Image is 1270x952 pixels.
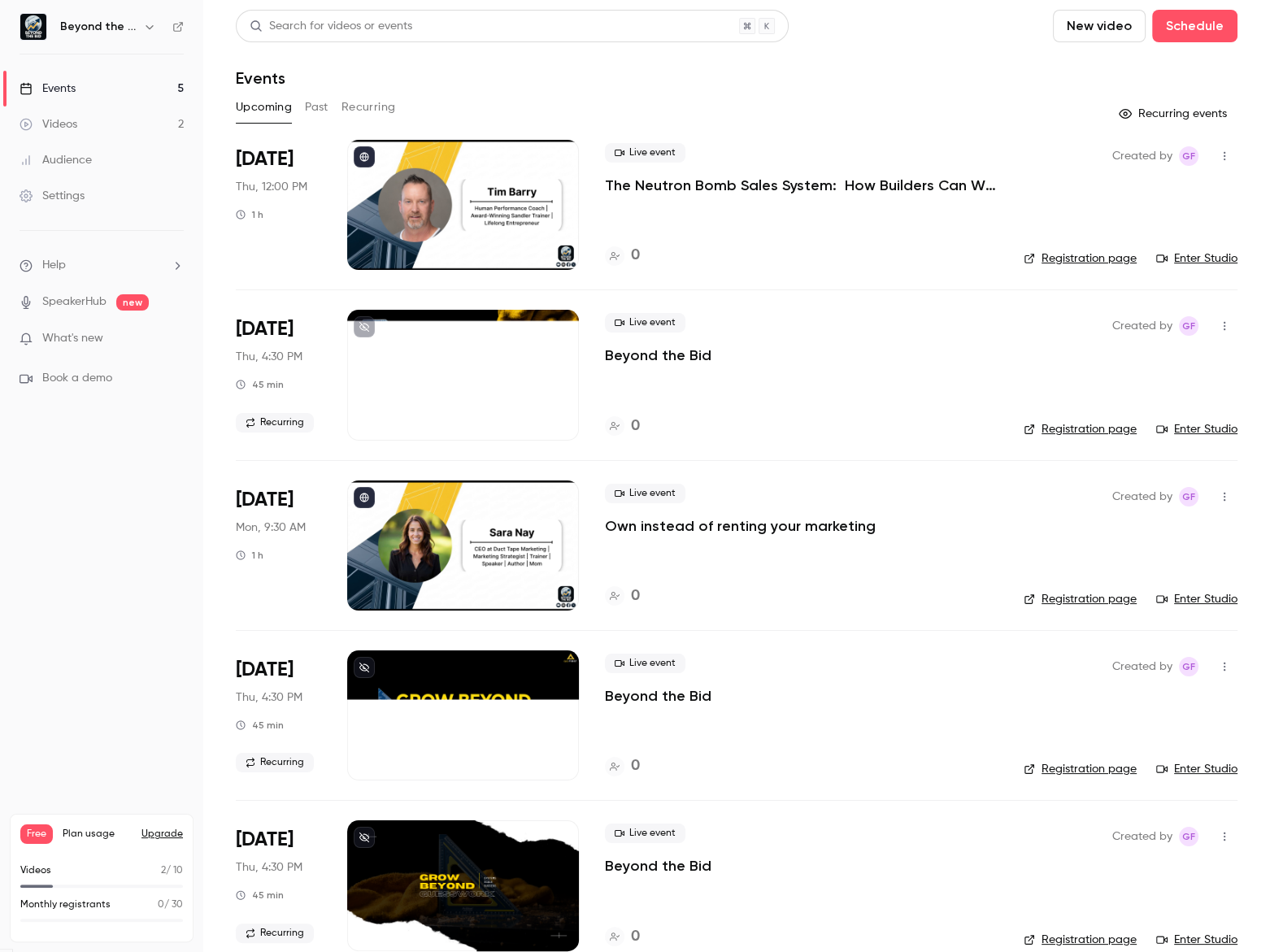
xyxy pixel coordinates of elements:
[42,257,66,274] span: Help
[236,208,263,221] div: 1 h
[1024,932,1137,948] a: Registration page
[236,650,321,780] div: Sep 18 Thu, 4:30 PM (America/Denver)
[42,293,107,311] a: SpeakerHub
[161,863,183,878] p: / 10
[1112,657,1172,676] span: Created by
[631,755,640,777] h4: 0
[63,828,132,841] span: Plan usage
[1182,146,1195,166] span: GF
[236,657,294,683] span: [DATE]
[605,654,685,673] span: Live event
[605,926,640,948] a: 0
[236,859,302,876] span: Thu, 4:30 PM
[236,480,321,611] div: Sep 15 Mon, 9:30 AM (America/Denver)
[1156,250,1237,267] a: Enter Studio
[1112,316,1172,336] span: Created by
[60,19,137,35] h6: Beyond the Bid
[1024,761,1137,777] a: Registration page
[1179,316,1198,336] span: Grant Fuellenbach
[236,519,306,536] span: Mon, 9:30 AM
[605,856,711,876] a: Beyond the Bid
[1156,591,1237,607] a: Enter Studio
[605,686,711,706] a: Beyond the Bid
[1179,827,1198,846] span: Grant Fuellenbach
[1024,421,1137,437] a: Registration page
[305,94,328,120] button: Past
[1112,827,1172,846] span: Created by
[605,245,640,267] a: 0
[1179,146,1198,166] span: Grant Fuellenbach
[605,824,685,843] span: Live event
[1156,421,1237,437] a: Enter Studio
[236,349,302,365] span: Thu, 4:30 PM
[1156,761,1237,777] a: Enter Studio
[236,820,321,950] div: Oct 2 Thu, 4:30 PM (America/Denver)
[605,415,640,437] a: 0
[20,188,85,204] div: Settings
[605,176,998,195] a: The Neutron Bomb Sales System: How Builders Can Win High-Margin Projects by Building Radical Trust
[236,310,321,440] div: Sep 4 Thu, 4:30 PM (America/Denver)
[236,827,294,853] span: [DATE]
[1179,487,1198,506] span: Grant Fuellenbach
[236,68,285,88] h1: Events
[236,753,314,772] span: Recurring
[1024,250,1137,267] a: Registration page
[1182,657,1195,676] span: GF
[1111,101,1237,127] button: Recurring events
[605,313,685,333] span: Live event
[236,146,294,172] span: [DATE]
[20,14,46,40] img: Beyond the Bid
[1182,316,1195,336] span: GF
[236,94,292,120] button: Upcoming
[1053,10,1146,42] button: New video
[42,330,103,347] span: What's new
[236,413,314,433] span: Recurring
[605,346,711,365] a: Beyond the Bid
[141,828,183,841] button: Upgrade
[1179,657,1198,676] span: Grant Fuellenbach
[236,316,294,342] span: [DATE]
[605,585,640,607] a: 0
[1112,487,1172,506] span: Created by
[20,80,76,97] div: Events
[605,516,876,536] a: Own instead of renting your marketing
[116,294,149,311] span: new
[20,824,53,844] span: Free
[161,866,166,876] span: 2
[605,143,685,163] span: Live event
[236,719,284,732] div: 45 min
[631,415,640,437] h4: 0
[1182,827,1195,846] span: GF
[20,898,111,912] p: Monthly registrants
[20,257,184,274] li: help-dropdown-opener
[631,926,640,948] h4: 0
[250,18,412,35] div: Search for videos or events
[236,689,302,706] span: Thu, 4:30 PM
[236,378,284,391] div: 45 min
[236,924,314,943] span: Recurring
[1152,10,1237,42] button: Schedule
[631,585,640,607] h4: 0
[341,94,396,120] button: Recurring
[1024,591,1137,607] a: Registration page
[158,898,183,912] p: / 30
[20,152,92,168] div: Audience
[631,245,640,267] h4: 0
[20,863,51,878] p: Videos
[605,755,640,777] a: 0
[1112,146,1172,166] span: Created by
[42,370,112,387] span: Book a demo
[1156,932,1237,948] a: Enter Studio
[236,179,307,195] span: Thu, 12:00 PM
[158,900,164,910] span: 0
[20,116,77,133] div: Videos
[236,487,294,513] span: [DATE]
[236,140,321,270] div: Sep 4 Thu, 12:00 PM (America/Denver)
[236,549,263,562] div: 1 h
[605,484,685,503] span: Live event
